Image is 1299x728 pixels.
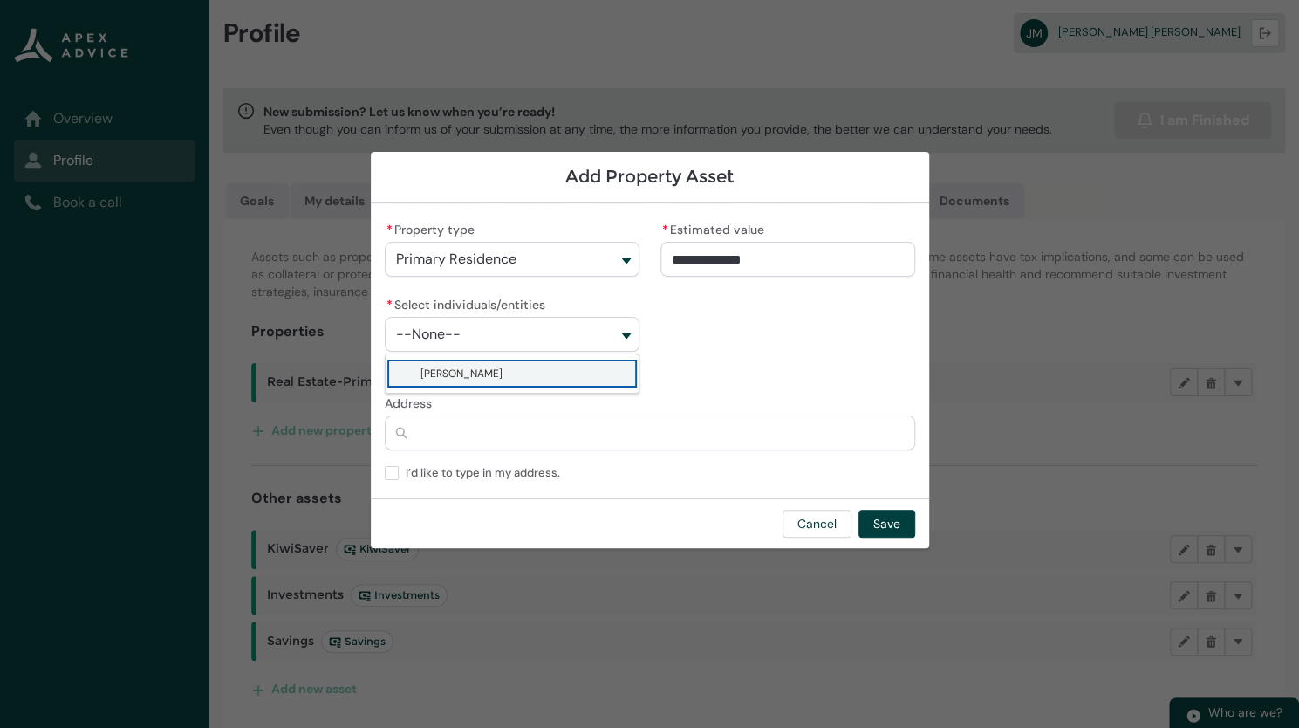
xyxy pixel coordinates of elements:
[385,166,915,188] h1: Add Property Asset
[385,242,639,277] button: Property type
[386,297,393,312] abbr: required
[385,354,639,394] div: Select individuals/entities
[396,326,461,342] span: --None--
[385,317,639,352] button: Select individuals/entities
[783,510,851,538] button: Cancel
[385,391,439,412] label: Address
[406,462,567,480] span: I’d like to type in my address.
[660,217,771,238] label: Estimated value
[396,251,516,267] span: Primary Residence
[420,367,503,381] span: Joanne Muriel McKinlay
[385,292,552,313] label: Select individuals/entities
[386,222,393,237] abbr: required
[385,217,482,238] label: Property type
[858,510,915,538] button: Save
[662,222,668,237] abbr: required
